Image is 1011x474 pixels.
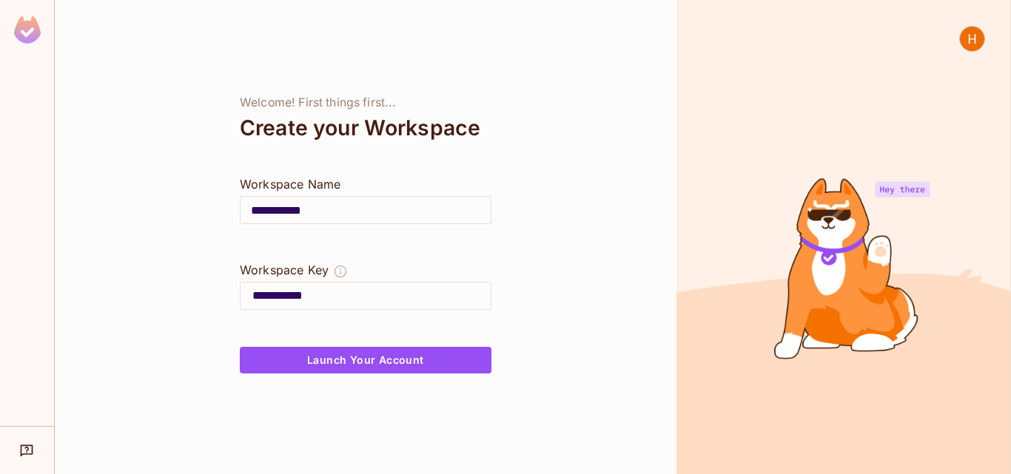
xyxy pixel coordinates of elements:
[240,110,491,146] div: Create your Workspace
[10,436,44,465] div: Help & Updates
[960,27,984,51] img: Hussain Bolt
[240,261,329,279] div: Workspace Key
[14,16,41,44] img: SReyMgAAAABJRU5ErkJggg==
[240,175,491,193] div: Workspace Name
[240,347,491,373] button: Launch Your Account
[240,95,491,110] div: Welcome! First things first...
[333,261,348,282] button: The Workspace Key is unique, and serves as the identifier of your workspace.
